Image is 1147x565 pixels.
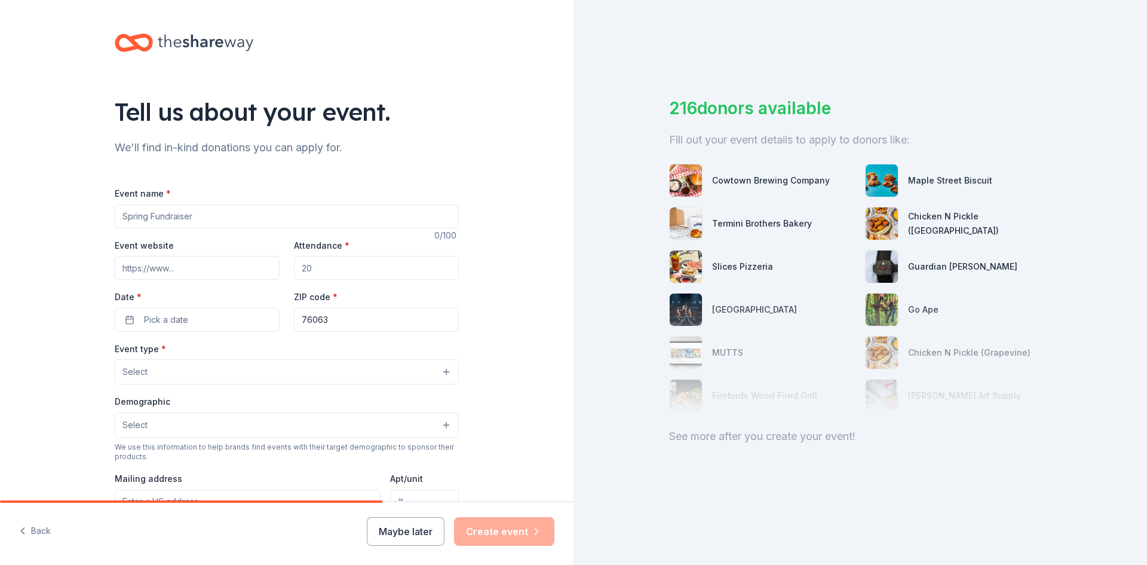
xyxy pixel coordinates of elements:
[294,308,459,332] input: 12345 (U.S. only)
[115,240,174,252] label: Event website
[115,442,459,462] div: We use this information to help brands find events with their target demographic to sponsor their...
[115,138,459,157] div: We'll find in-kind donations you can apply for.
[115,490,381,514] input: Enter a US address
[670,207,702,240] img: photo for Termini Brothers Bakery
[390,473,423,485] label: Apt/unit
[122,418,148,432] span: Select
[115,256,280,280] input: https://www...
[294,291,338,303] label: ZIP code
[669,427,1051,446] div: See more after you create your event!
[866,251,898,283] img: photo for Guardian Angel Device
[115,473,182,485] label: Mailing address
[866,164,898,197] img: photo for Maple Street Biscuit
[115,188,171,200] label: Event name
[367,517,444,546] button: Maybe later
[434,228,459,243] div: 0 /100
[294,240,349,252] label: Attendance
[115,396,170,408] label: Demographic
[115,291,280,303] label: Date
[670,251,702,283] img: photo for Slices Pizzeria
[144,313,188,327] span: Pick a date
[115,359,459,384] button: Select
[908,209,1051,238] div: Chicken N Pickle ([GEOGRAPHIC_DATA])
[390,490,459,514] input: #
[908,173,992,188] div: Maple Street Biscuit
[294,256,459,280] input: 20
[115,308,280,332] button: Pick a date
[670,164,702,197] img: photo for Cowtown Brewing Company
[115,204,459,228] input: Spring Fundraiser
[115,343,166,355] label: Event type
[669,96,1051,121] div: 216 donors available
[908,259,1017,274] div: Guardian [PERSON_NAME]
[115,95,459,129] div: Tell us about your event.
[122,365,148,379] span: Select
[19,519,51,544] button: Back
[669,130,1051,149] div: Fill out your event details to apply to donors like:
[866,207,898,240] img: photo for Chicken N Pickle (Grand Prairie)
[712,173,830,188] div: Cowtown Brewing Company
[115,413,459,438] button: Select
[712,216,812,231] div: Termini Brothers Bakery
[712,259,773,274] div: Slices Pizzeria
